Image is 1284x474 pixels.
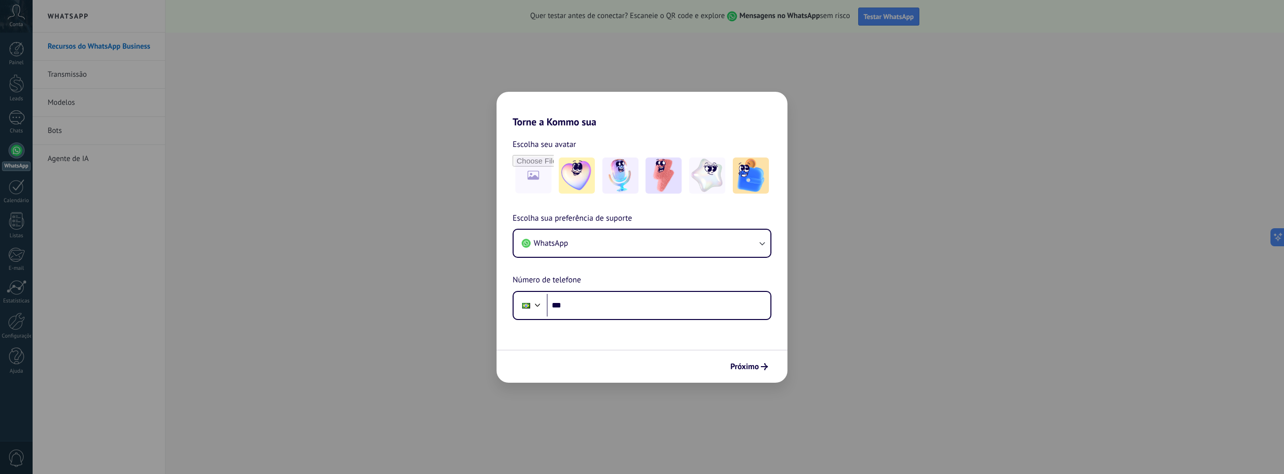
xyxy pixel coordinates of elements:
span: Escolha seu avatar [513,138,576,151]
button: WhatsApp [514,230,770,257]
img: -4.jpeg [689,157,725,194]
div: Brazil: + 55 [517,295,536,316]
img: -2.jpeg [602,157,638,194]
img: -5.jpeg [733,157,769,194]
span: Número de telefone [513,274,581,287]
h2: Torne a Kommo sua [497,92,787,128]
span: WhatsApp [534,238,568,248]
button: Próximo [726,358,772,375]
img: -3.jpeg [646,157,682,194]
img: -1.jpeg [559,157,595,194]
span: Escolha sua preferência de suporte [513,212,632,225]
span: Próximo [730,363,759,370]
